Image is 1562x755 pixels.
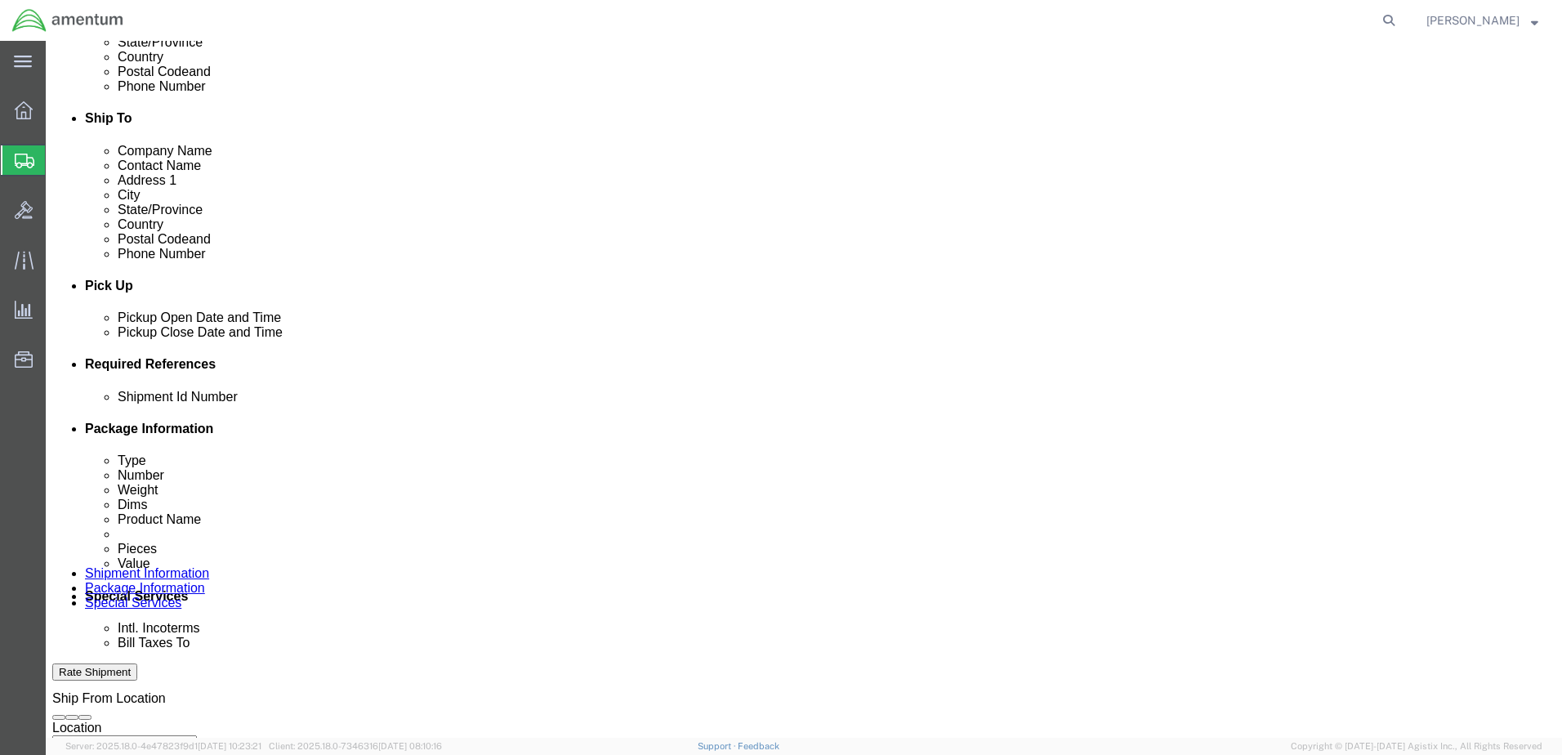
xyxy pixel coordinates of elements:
span: Copyright © [DATE]-[DATE] Agistix Inc., All Rights Reserved [1291,739,1542,753]
a: Support [698,741,739,751]
span: [DATE] 08:10:16 [378,741,442,751]
span: [DATE] 10:23:21 [198,741,261,751]
span: Server: 2025.18.0-4e47823f9d1 [65,741,261,751]
a: Feedback [738,741,779,751]
iframe: FS Legacy Container [46,41,1562,738]
img: logo [11,8,124,33]
span: Betty Fuller [1426,11,1520,29]
span: Client: 2025.18.0-7346316 [269,741,442,751]
button: [PERSON_NAME] [1426,11,1539,30]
